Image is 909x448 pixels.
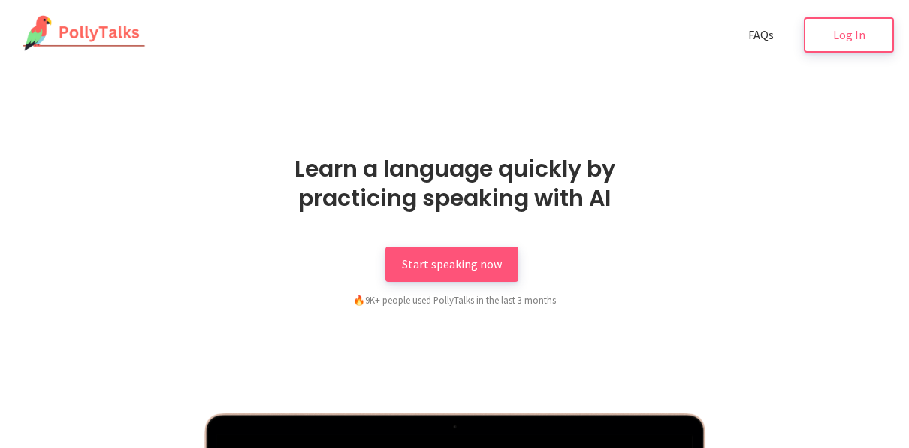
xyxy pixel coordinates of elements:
h1: Learn a language quickly by practicing speaking with AI [248,154,661,213]
a: FAQs [732,17,790,53]
span: Log In [833,27,865,42]
div: 9K+ people used PollyTalks in the last 3 months [274,292,635,307]
span: Start speaking now [402,256,502,271]
span: fire [353,294,365,306]
img: PollyTalks Logo [15,15,146,53]
span: FAQs [748,27,774,42]
a: Log In [804,17,894,53]
a: Start speaking now [385,247,518,282]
